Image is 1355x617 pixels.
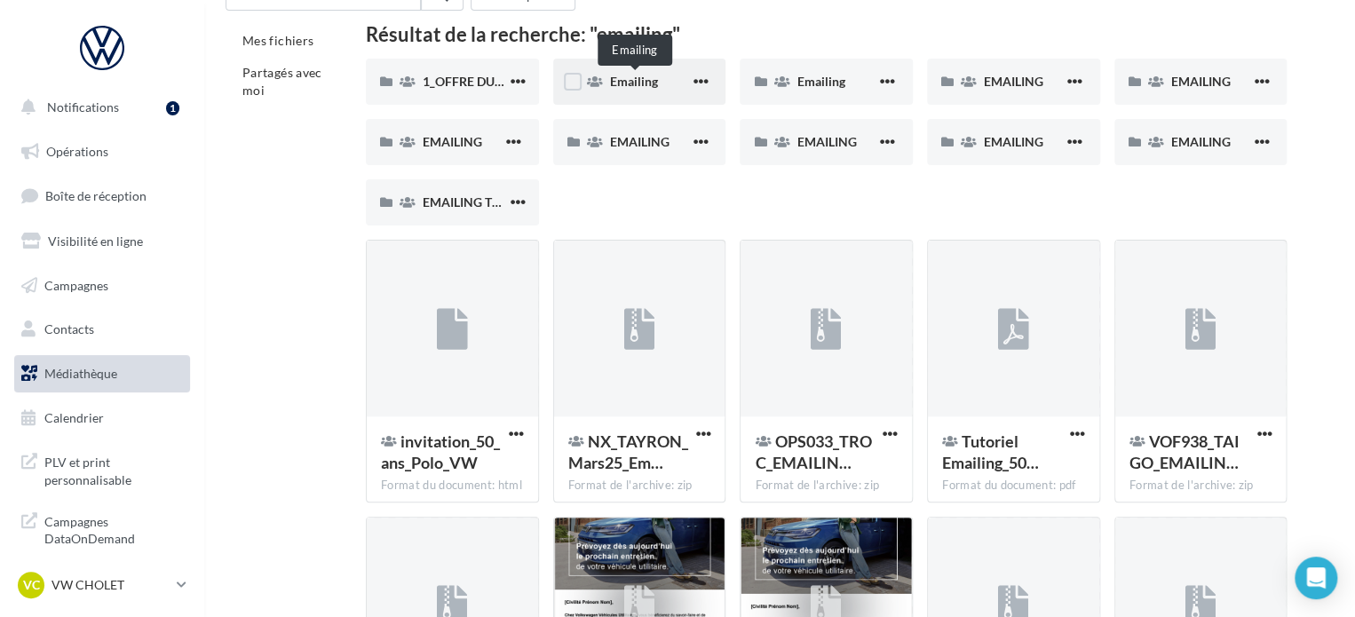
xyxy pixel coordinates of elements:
[984,74,1043,89] span: EMAILING
[46,144,108,159] span: Opérations
[242,33,313,48] span: Mes fichiers
[366,25,1287,44] div: Résultat de la recherche: "emailing"
[48,233,143,249] span: Visibilité en ligne
[44,277,108,292] span: Campagnes
[14,568,190,602] a: VC VW CHOLET
[52,576,170,594] p: VW CHOLET
[984,134,1043,149] span: EMAILING
[11,267,194,305] a: Campagnes
[11,177,194,215] a: Boîte de réception
[11,133,194,170] a: Opérations
[796,134,856,149] span: EMAILING
[11,223,194,260] a: Visibilité en ligne
[47,99,119,115] span: Notifications
[44,410,104,425] span: Calendrier
[610,74,658,89] span: Emailing
[423,194,553,210] span: EMAILING TEST-DRIVE
[11,311,194,348] a: Contacts
[796,74,844,89] span: Emailing
[11,89,186,126] button: Notifications 1
[1129,431,1240,472] span: VOF938_TAIGO_EMAILING_GENERIQUE_FEV23.zip
[755,431,871,472] span: OPS033_TROC_EMAILING_GENERIQUE_MARS23.zip
[942,431,1039,472] span: Tutoriel Emailing_50 ANS POLO
[423,134,482,149] span: EMAILING
[44,366,117,381] span: Médiathèque
[45,188,147,203] span: Boîte de réception
[1295,557,1337,599] div: Open Intercom Messenger
[11,443,194,495] a: PLV et print personnalisable
[44,321,94,336] span: Contacts
[23,576,40,594] span: VC
[755,478,898,494] div: Format de l'archive: zip
[11,399,194,437] a: Calendrier
[423,74,529,89] span: 1_OFFRE DU MOIS
[381,478,524,494] div: Format du document: html
[11,355,194,392] a: Médiathèque
[1129,478,1272,494] div: Format de l'archive: zip
[44,510,183,548] span: Campagnes DataOnDemand
[598,35,672,66] div: Emailing
[568,478,711,494] div: Format de l'archive: zip
[610,134,670,149] span: EMAILING
[381,431,500,472] span: invitation_50_ans_Polo_VW
[166,101,179,115] div: 1
[1171,134,1231,149] span: EMAILING
[242,65,322,98] span: Partagés avec moi
[942,478,1085,494] div: Format du document: pdf
[44,450,183,488] span: PLV et print personnalisable
[568,431,688,472] span: NX_TAYRON_Mars25_Emailing_TestDrive
[1171,74,1231,89] span: EMAILING
[11,502,194,555] a: Campagnes DataOnDemand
